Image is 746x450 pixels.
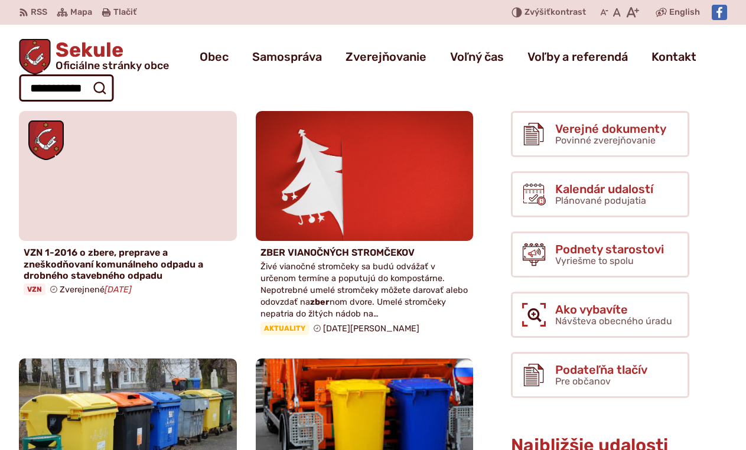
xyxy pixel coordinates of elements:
[555,195,646,206] span: Plánované podujatia
[555,182,653,195] span: Kalendár udalostí
[24,283,45,295] span: VZN
[260,262,468,319] span: Živé vianočné stromčeky sa budú odvážať v určenom termíne a poputujú do kompostárne. Nepotrebné u...
[70,5,92,19] span: Mapa
[19,111,237,300] a: VZN 1-2016 o zbere, preprave a zneškodňovaní komunálneho odpadu a drobného stavebného odpadu VZN ...
[200,40,229,73] a: Obec
[667,5,702,19] a: English
[19,39,169,74] a: Logo Sekule, prejsť na domovskú stránku.
[346,40,426,73] a: Zverejňovanie
[511,231,689,278] a: Podnety starostovi Vyriešme to spolu
[56,60,169,71] span: Oficiálne stránky obce
[511,352,689,398] a: Podateľňa tlačív Pre občanov
[105,285,132,295] em: [DATE]
[555,363,647,376] span: Podateľňa tlačív
[310,297,330,307] strong: zber
[260,322,309,334] span: Aktuality
[525,8,586,18] span: kontrast
[555,315,672,327] span: Návšteva obecného úradu
[555,303,672,316] span: Ako vybavíte
[113,8,136,18] span: Tlačiť
[712,5,727,20] img: Prejsť na Facebook stránku
[525,7,550,17] span: Zvýšiť
[51,40,169,71] span: Sekule
[260,247,469,258] h4: ZBER VIANOČNÝCH STROMČEKOV
[555,243,664,256] span: Podnety starostovi
[252,40,322,73] a: Samospráva
[450,40,504,73] a: Voľný čas
[511,171,689,217] a: Kalendár udalostí Plánované podujatia
[555,135,656,146] span: Povinné zverejňovanie
[24,247,232,281] h4: VZN 1-2016 o zbere, preprave a zneškodňovaní komunálneho odpadu a drobného stavebného odpadu
[527,40,628,73] a: Voľby a referendá
[511,292,689,338] a: Ako vybavíte Návšteva obecného úradu
[323,324,419,334] span: [DATE][PERSON_NAME]
[555,376,611,387] span: Pre občanov
[19,39,51,74] img: Prejsť na domovskú stránku
[256,111,474,340] a: ZBER VIANOČNÝCH STROMČEKOV Živé vianočné stromčeky sa budú odvážať v určenom termíne a poputujú d...
[669,5,700,19] span: English
[31,5,47,19] span: RSS
[555,122,666,135] span: Verejné dokumenty
[60,285,132,295] span: Zverejnené
[555,255,634,266] span: Vyriešme to spolu
[511,111,689,157] a: Verejné dokumenty Povinné zverejňovanie
[651,40,696,73] a: Kontakt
